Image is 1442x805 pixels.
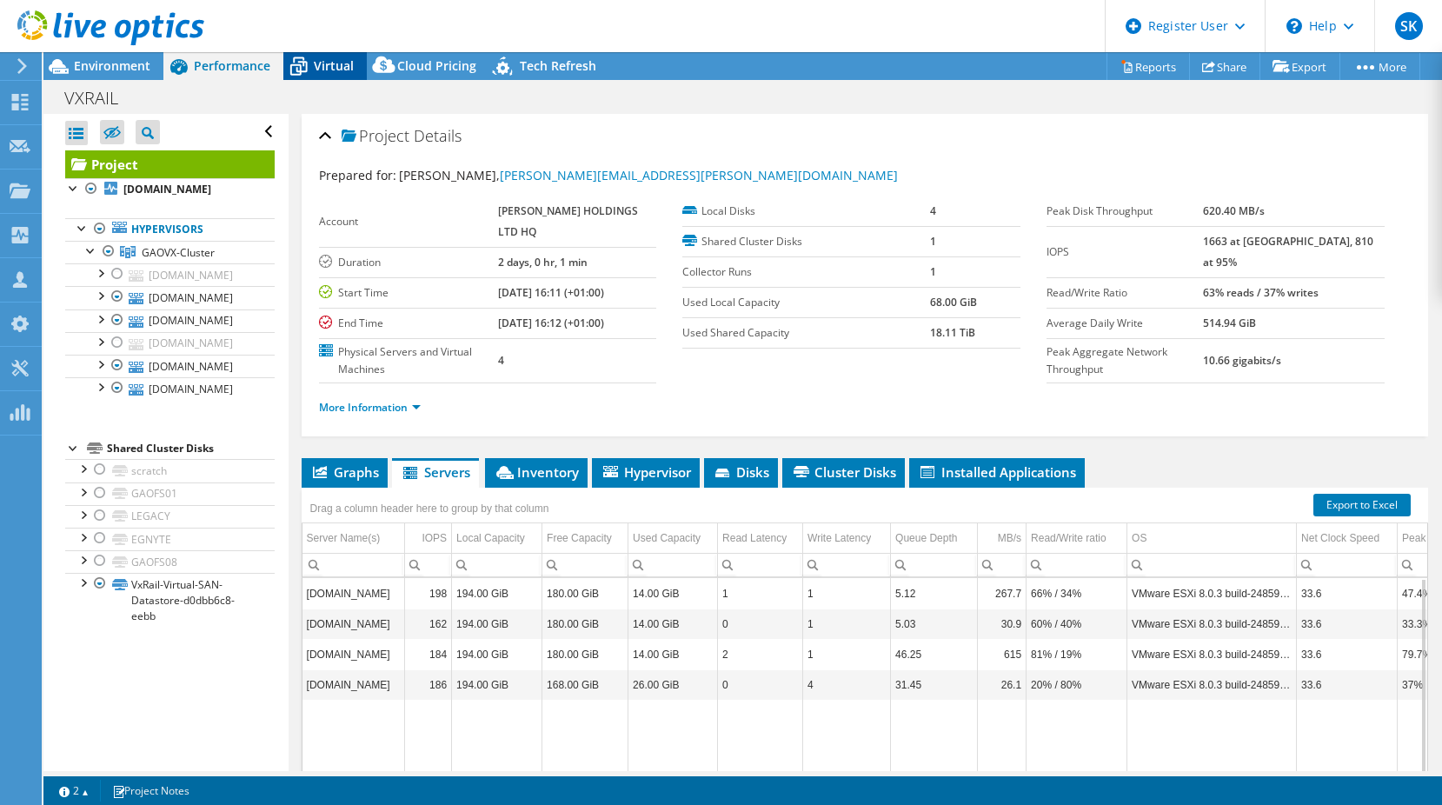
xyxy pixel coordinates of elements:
td: Column Write Latency, Filter cell [803,553,891,576]
td: Column MB/s, Value 30.9 [978,609,1027,639]
a: GAOVX-Cluster [65,241,275,263]
td: Column Free Capacity, Filter cell [542,553,628,576]
label: Shared Cluster Disks [682,233,930,250]
span: Graphs [310,463,379,481]
td: Column Local Capacity, Value 194.00 GiB [452,578,542,609]
td: Column Read Latency, Value 0 [718,669,803,700]
td: Column IOPS, Filter cell [405,553,452,576]
svg: \n [1286,18,1302,34]
td: Column MB/s, Value 615 [978,639,1027,669]
td: Read/Write ratio Column [1027,523,1127,554]
td: Column IOPS, Value 184 [405,639,452,669]
a: GAOFS01 [65,482,275,505]
span: Servers [401,463,470,481]
td: Free Capacity Column [542,523,628,554]
td: Local Capacity Column [452,523,542,554]
label: Read/Write Ratio [1047,284,1203,302]
td: Column MB/s, Value 267.7 [978,578,1027,609]
td: Column Read Latency, Filter cell [718,553,803,576]
b: [DATE] 16:12 (+01:00) [498,316,604,330]
td: Column Net Clock Speed, Value 33.6 [1297,639,1398,669]
td: Column Server Name(s), Value gaovxr01.mclh.co.uk [302,669,405,700]
td: Column IOPS, Value 186 [405,669,452,700]
div: Read/Write ratio [1031,528,1106,549]
span: Tech Refresh [520,57,596,74]
a: Export [1259,53,1340,80]
div: Used Capacity [633,528,701,549]
span: Cloud Pricing [397,57,476,74]
div: Server Name(s) [307,528,381,549]
a: [PERSON_NAME][EMAIL_ADDRESS][PERSON_NAME][DOMAIN_NAME] [500,167,898,183]
td: Column Net Clock Speed, Value 33.6 [1297,669,1398,700]
a: GAOFS08 [65,550,275,573]
b: 4 [498,353,504,368]
label: Duration [319,254,499,271]
b: [DOMAIN_NAME] [123,182,211,196]
span: Hypervisor [601,463,691,481]
td: Used Capacity Column [628,523,718,554]
td: Column Used Capacity, Value 14.00 GiB [628,609,718,639]
b: 1 [930,264,936,279]
label: Used Shared Capacity [682,324,930,342]
b: 10.66 gigabits/s [1203,353,1281,368]
a: Share [1189,53,1260,80]
td: Column Net Clock Speed, Filter cell [1297,553,1398,576]
b: 2 days, 0 hr, 1 min [498,255,588,269]
a: More Information [319,400,421,415]
td: Column Read/Write ratio, Value 66% / 34% [1027,578,1127,609]
a: Project [65,150,275,178]
td: Column OS, Value VMware ESXi 8.0.3 build-24859861 [1127,639,1297,669]
td: Column Read Latency, Value 2 [718,639,803,669]
td: Column Free Capacity, Value 180.00 GiB [542,578,628,609]
div: Read Latency [722,528,787,549]
label: Prepared for: [319,167,396,183]
div: Queue Depth [895,528,957,549]
td: Server Name(s) Column [302,523,405,554]
a: [DOMAIN_NAME] [65,309,275,332]
td: Column Local Capacity, Value 194.00 GiB [452,639,542,669]
td: Column Used Capacity, Value 14.00 GiB [628,578,718,609]
a: scratch [65,459,275,482]
b: [PERSON_NAME] HOLDINGS LTD HQ [498,203,638,239]
td: Column Local Capacity, Filter cell [452,553,542,576]
a: VxRail-Virtual-SAN-Datastore-d0dbb6c8-eebb [65,573,275,627]
td: Column Server Name(s), Value gaovxr03.mclh.co.uk [302,609,405,639]
td: Column Queue Depth, Value 5.12 [891,578,978,609]
b: 514.94 GiB [1203,316,1256,330]
a: Reports [1106,53,1190,80]
span: Virtual [314,57,354,74]
div: IOPS [422,528,447,549]
td: Column Write Latency, Value 4 [803,669,891,700]
a: [DOMAIN_NAME] [65,355,275,377]
td: Column Server Name(s), Filter cell [302,553,405,576]
span: Details [414,125,462,146]
h1: VXRAIL [56,89,145,108]
td: Column Free Capacity, Value 180.00 GiB [542,639,628,669]
b: 1663 at [GEOGRAPHIC_DATA], 810 at 95% [1203,234,1373,269]
a: Export to Excel [1313,494,1411,516]
div: Local Capacity [456,528,525,549]
td: IOPS Column [405,523,452,554]
td: Column Free Capacity, Value 168.00 GiB [542,669,628,700]
td: MB/s Column [978,523,1027,554]
a: Project Notes [100,780,202,802]
a: [DOMAIN_NAME] [65,332,275,355]
td: Column Free Capacity, Value 180.00 GiB [542,609,628,639]
td: Column Write Latency, Value 1 [803,609,891,639]
td: Column MB/s, Filter cell [978,553,1027,576]
label: Used Local Capacity [682,294,930,311]
div: Drag a column header here to group by that column [306,496,554,521]
span: Cluster Disks [791,463,896,481]
b: 63% reads / 37% writes [1203,285,1319,300]
td: Write Latency Column [803,523,891,554]
td: Queue Depth Column [891,523,978,554]
a: LEGACY [65,505,275,528]
span: Inventory [494,463,579,481]
a: Hypervisors [65,218,275,241]
div: OS [1132,528,1146,549]
td: Column IOPS, Value 162 [405,609,452,639]
label: Account [319,213,499,230]
a: EGNYTE [65,528,275,550]
td: Net Clock Speed Column [1297,523,1398,554]
td: Column Net Clock Speed, Value 33.6 [1297,578,1398,609]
